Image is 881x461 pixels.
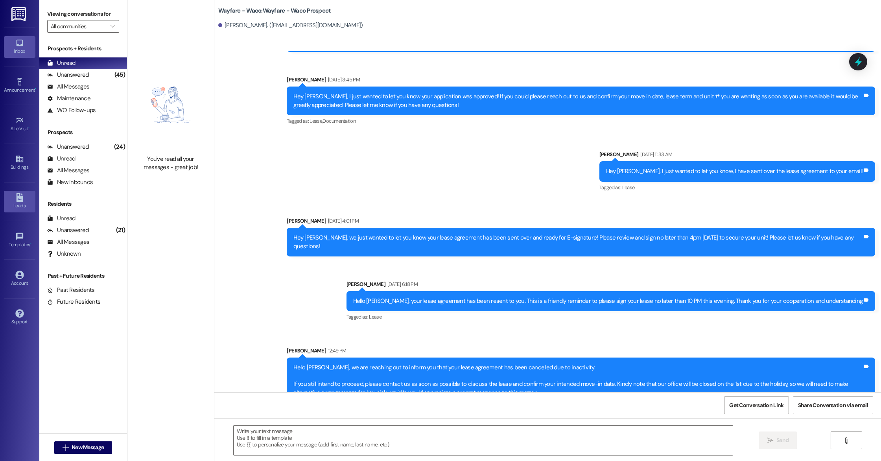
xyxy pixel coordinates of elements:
div: Tagged as: [599,182,875,193]
div: [DATE] 3:45 PM [326,76,360,84]
div: Past + Future Residents [39,272,127,280]
span: New Message [72,443,104,452]
div: [PERSON_NAME] [287,217,875,228]
span: Lease [369,313,382,320]
div: (45) [112,69,127,81]
i:  [843,437,849,444]
i:  [63,444,68,451]
div: [PERSON_NAME] [287,76,875,87]
span: Lease [622,184,635,191]
div: All Messages [47,166,89,175]
div: Tagged as: [287,115,875,127]
button: Send [759,431,797,449]
a: Templates • [4,230,35,251]
div: Unknown [47,250,81,258]
div: Unanswered [47,71,89,79]
div: Hey [PERSON_NAME], I just wanted to let you know your application was approved! If you could plea... [293,92,863,109]
div: Unread [47,155,76,163]
div: Future Residents [47,298,100,306]
div: Past Residents [47,286,95,294]
button: Share Conversation via email [793,396,873,414]
div: (21) [114,224,127,236]
div: Residents [39,200,127,208]
a: Account [4,268,35,290]
span: Share Conversation via email [798,401,868,409]
span: Get Conversation Link [729,401,783,409]
div: Tagged as: [347,311,875,323]
button: Get Conversation Link [724,396,789,414]
span: Send [776,436,789,444]
div: All Messages [47,238,89,246]
div: (24) [112,141,127,153]
div: Prospects + Residents [39,44,127,53]
div: Unanswered [47,143,89,151]
div: [DATE] 4:01 PM [326,217,359,225]
div: [DATE] 6:18 PM [385,280,418,288]
a: Leads [4,191,35,212]
span: • [28,125,29,130]
div: Hello [PERSON_NAME], your lease agreement has been resent to you. This is a friendly reminder to ... [353,297,863,305]
span: Lease , [310,118,323,124]
b: Wayfare - Waco: Wayfare - Waco Prospect [218,7,331,15]
span: Documentation [323,118,356,124]
div: New Inbounds [47,178,93,186]
div: WO Follow-ups [47,106,96,114]
a: Site Visit • [4,114,35,135]
div: 12:49 PM [326,347,347,355]
div: Maintenance [47,94,90,103]
input: All communities [51,20,107,33]
label: Viewing conversations for [47,8,119,20]
div: [PERSON_NAME] [599,150,875,161]
img: ResiDesk Logo [11,7,28,21]
div: You've read all your messages - great job! [136,155,205,172]
div: Unanswered [47,226,89,234]
button: New Message [54,441,112,454]
div: Hello [PERSON_NAME], we are reaching out to inform you that your lease agreement has been cancell... [293,363,863,397]
a: Support [4,307,35,328]
div: [PERSON_NAME] [287,347,875,358]
div: Prospects [39,128,127,136]
div: [DATE] 11:33 AM [638,150,672,159]
span: • [35,86,36,92]
a: Buildings [4,152,35,173]
img: empty-state [136,59,205,151]
a: Inbox [4,36,35,57]
div: Unread [47,59,76,67]
div: [PERSON_NAME]. ([EMAIL_ADDRESS][DOMAIN_NAME]) [218,21,363,30]
span: • [30,241,31,246]
div: Hey [PERSON_NAME], we just wanted to let you know your lease agreement has been sent over and rea... [293,234,863,251]
div: Unread [47,214,76,223]
i:  [111,23,115,30]
div: [PERSON_NAME] [347,280,875,291]
i:  [767,437,773,444]
div: Hey [PERSON_NAME], I just wanted to let you know, I have sent over the lease agreement to your em... [606,167,863,175]
div: All Messages [47,83,89,91]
